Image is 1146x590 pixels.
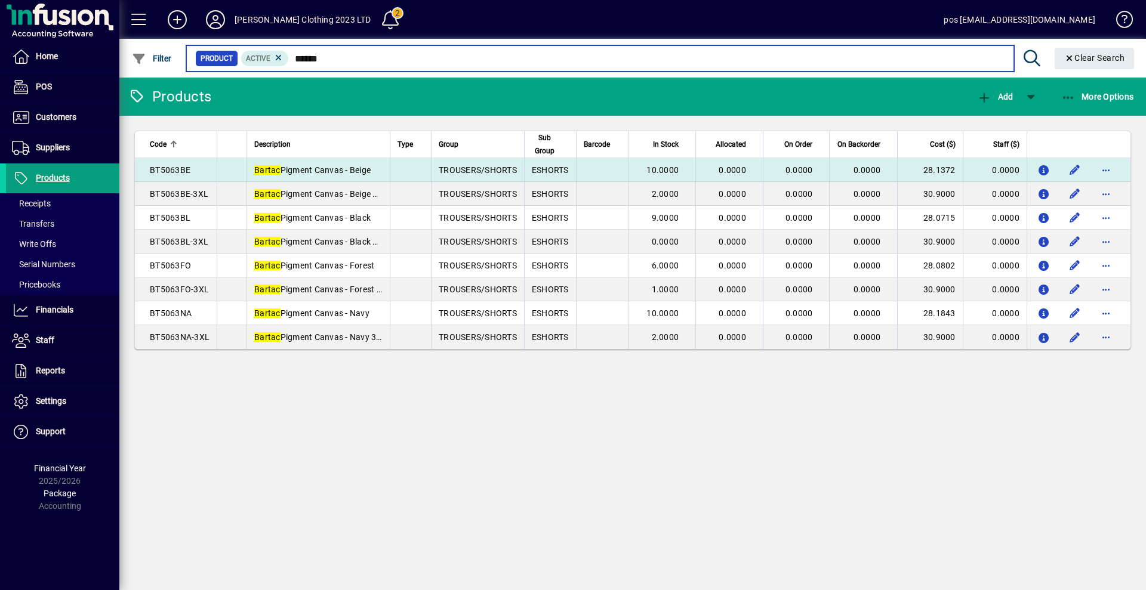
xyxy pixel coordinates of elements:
[254,213,371,223] span: Pigment Canvas - Black
[1096,280,1116,299] button: More options
[6,417,119,447] a: Support
[719,213,746,223] span: 0.0000
[993,138,1019,151] span: Staff ($)
[646,165,679,175] span: 10.0000
[150,261,191,270] span: BT5063FO
[6,274,119,295] a: Pricebooks
[36,143,70,152] span: Suppliers
[439,213,517,223] span: TROUSERS/SHORTS
[532,237,569,246] span: ESHORTS
[12,280,60,289] span: Pricebooks
[254,332,392,342] span: Pigment Canvas - Navy 3XL+
[785,261,813,270] span: 0.0000
[1055,48,1135,69] button: Clear
[785,237,813,246] span: 0.0000
[398,138,413,151] span: Type
[132,54,172,63] span: Filter
[854,285,881,294] span: 0.0000
[6,326,119,356] a: Staff
[254,308,281,318] em: Bartac
[1065,160,1085,180] button: Edit
[785,308,813,318] span: 0.0000
[854,165,881,175] span: 0.0000
[584,138,610,151] span: Barcode
[771,138,823,151] div: On Order
[439,308,517,318] span: TROUSERS/SHORTS
[1065,328,1085,347] button: Edit
[1061,92,1134,101] span: More Options
[1096,256,1116,275] button: More options
[36,173,70,183] span: Products
[241,51,289,66] mat-chip: Activation Status: Active
[1065,280,1085,299] button: Edit
[1065,256,1085,275] button: Edit
[150,189,208,199] span: BT5063BE-3XL
[6,133,119,163] a: Suppliers
[128,87,211,106] div: Products
[963,206,1027,230] td: 0.0000
[652,332,679,342] span: 2.0000
[532,165,569,175] span: ESHORTS
[36,51,58,61] span: Home
[36,335,54,345] span: Staff
[897,277,963,301] td: 30.9000
[897,158,963,182] td: 28.1372
[1058,86,1137,107] button: More Options
[532,308,569,318] span: ESHORTS
[897,301,963,325] td: 28.1843
[977,92,1013,101] span: Add
[944,10,1095,29] div: pos [EMAIL_ADDRESS][DOMAIN_NAME]
[784,138,812,151] span: On Order
[532,131,558,157] span: Sub Group
[719,261,746,270] span: 0.0000
[584,138,621,151] div: Barcode
[439,165,517,175] span: TROUSERS/SHORTS
[439,261,517,270] span: TROUSERS/SHORTS
[854,237,881,246] span: 0.0000
[6,254,119,274] a: Serial Numbers
[201,52,233,64] span: Product
[652,261,679,270] span: 6.0000
[1096,208,1116,227] button: More options
[254,237,281,246] em: Bartac
[1096,160,1116,180] button: More options
[254,213,281,223] em: Bartac
[439,189,517,199] span: TROUSERS/SHORTS
[854,189,881,199] span: 0.0000
[854,213,881,223] span: 0.0000
[150,213,190,223] span: BT5063BL
[1107,2,1131,41] a: Knowledge Base
[963,254,1027,277] td: 0.0000
[532,285,569,294] span: ESHORTS
[150,138,167,151] span: Code
[1064,53,1125,63] span: Clear Search
[254,285,397,294] span: Pigment Canvas - Forest 3XL+
[36,82,52,91] span: POS
[837,138,880,151] span: On Backorder
[254,308,369,318] span: Pigment Canvas - Navy
[897,206,963,230] td: 28.0715
[719,237,746,246] span: 0.0000
[6,356,119,386] a: Reports
[254,138,383,151] div: Description
[36,396,66,406] span: Settings
[150,165,190,175] span: BT5063BE
[1065,208,1085,227] button: Edit
[12,260,75,269] span: Serial Numbers
[439,332,517,342] span: TROUSERS/SHORTS
[1096,232,1116,251] button: More options
[532,189,569,199] span: ESHORTS
[6,387,119,416] a: Settings
[6,214,119,234] a: Transfers
[6,42,119,72] a: Home
[532,261,569,270] span: ESHORTS
[254,189,393,199] span: Pigment Canvas - Beige 3XL+
[897,254,963,277] td: 28.0802
[646,308,679,318] span: 10.0000
[1065,232,1085,251] button: Edit
[854,308,881,318] span: 0.0000
[12,199,51,208] span: Receipts
[532,131,569,157] div: Sub Group
[785,332,813,342] span: 0.0000
[6,295,119,325] a: Financials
